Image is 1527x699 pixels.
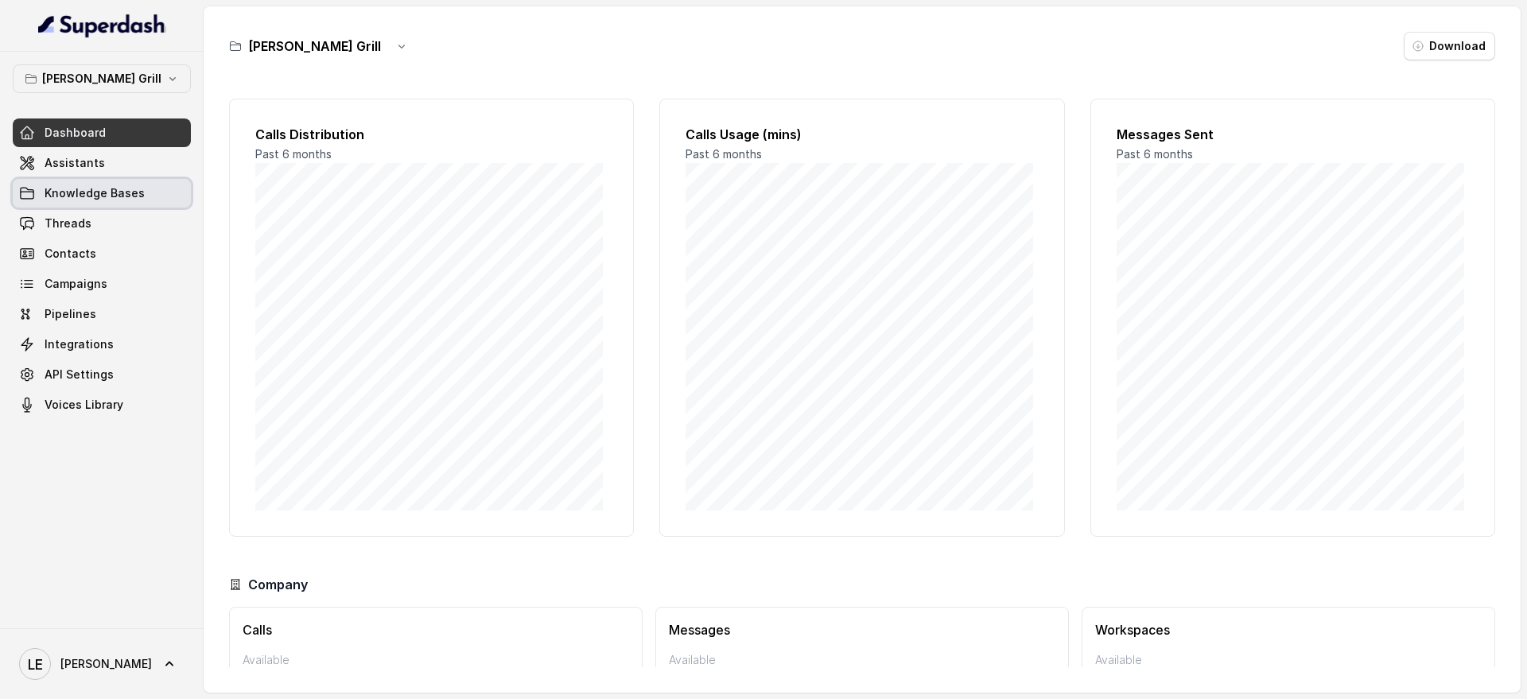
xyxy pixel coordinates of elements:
[255,125,608,144] h2: Calls Distribution
[1117,125,1469,144] h2: Messages Sent
[45,397,123,413] span: Voices Library
[13,360,191,389] a: API Settings
[60,656,152,672] span: [PERSON_NAME]
[669,652,1055,668] p: Available
[686,125,1038,144] h2: Calls Usage (mins)
[243,652,629,668] p: Available
[45,276,107,292] span: Campaigns
[45,246,96,262] span: Contacts
[45,306,96,322] span: Pipelines
[13,239,191,268] a: Contacts
[13,149,191,177] a: Assistants
[686,147,762,161] span: Past 6 months
[13,300,191,328] a: Pipelines
[13,642,191,686] a: [PERSON_NAME]
[13,179,191,208] a: Knowledge Bases
[248,37,381,56] h3: [PERSON_NAME] Grill
[255,147,332,161] span: Past 6 months
[1404,32,1495,60] button: Download
[45,336,114,352] span: Integrations
[42,69,161,88] p: [PERSON_NAME] Grill
[45,367,114,383] span: API Settings
[248,575,308,594] h3: Company
[13,209,191,238] a: Threads
[1117,147,1193,161] span: Past 6 months
[669,620,1055,639] h3: Messages
[45,185,145,201] span: Knowledge Bases
[13,118,191,147] a: Dashboard
[1095,652,1482,668] p: Available
[13,330,191,359] a: Integrations
[1095,620,1482,639] h3: Workspaces
[13,390,191,419] a: Voices Library
[38,13,166,38] img: light.svg
[45,216,91,231] span: Threads
[13,270,191,298] a: Campaigns
[13,64,191,93] button: [PERSON_NAME] Grill
[28,656,43,673] text: LE
[243,620,629,639] h3: Calls
[45,125,106,141] span: Dashboard
[45,155,105,171] span: Assistants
